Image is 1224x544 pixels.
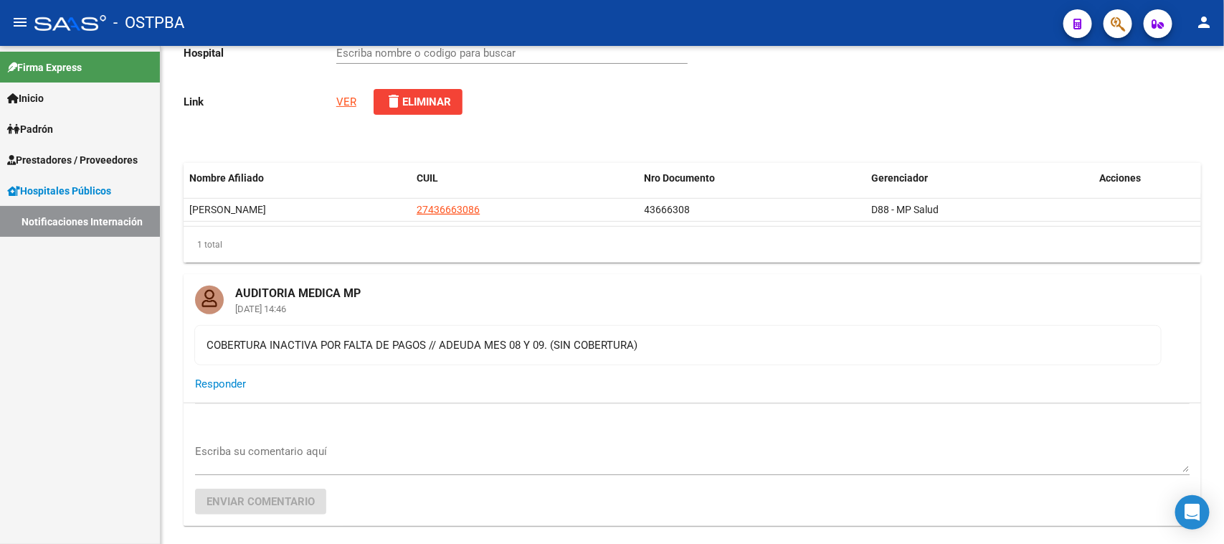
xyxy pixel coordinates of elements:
span: Firma Express [7,60,82,75]
datatable-header-cell: Nro Documento [639,163,866,194]
mat-icon: delete [385,93,402,110]
span: Nombre Afiliado [189,172,264,184]
button: Responder [195,371,246,397]
div: Open Intercom Messenger [1175,495,1210,530]
span: 43666308 [645,204,691,215]
span: - OSTPBA [113,7,184,39]
datatable-header-cell: CUIL [411,163,638,194]
mat-icon: person [1195,14,1213,31]
span: Padrón [7,121,53,137]
div: 1 total [184,227,1201,263]
span: RAMIREZ DELGADO THAIS [189,204,266,215]
span: Eliminar [385,95,451,108]
mat-card-title: AUDITORIA MEDICA MP [224,274,372,301]
span: D88 - MP Salud [872,204,939,215]
div: COBERTURA INACTIVA POR FALTA DE PAGOS // ADEUDA MES 08 Y 09. (SIN COBERTURA) [207,337,1149,353]
datatable-header-cell: Gerenciador [866,163,1093,194]
p: Link [184,94,336,110]
span: Nro Documento [645,172,716,184]
mat-icon: menu [11,14,29,31]
button: Eliminar [374,89,462,115]
span: Enviar comentario [207,495,315,508]
a: VER [336,95,356,108]
span: Acciones [1099,172,1141,184]
button: Enviar comentario [195,489,326,515]
span: Prestadores / Proveedores [7,152,138,168]
span: Inicio [7,90,44,106]
mat-card-subtitle: [DATE] 14:46 [224,304,372,314]
span: 27436663086 [417,204,480,215]
datatable-header-cell: Nombre Afiliado [184,163,411,194]
span: Responder [195,377,246,390]
span: CUIL [417,172,438,184]
datatable-header-cell: Acciones [1093,163,1201,194]
span: Gerenciador [872,172,929,184]
span: Hospitales Públicos [7,183,111,199]
p: Hospital [184,45,336,61]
